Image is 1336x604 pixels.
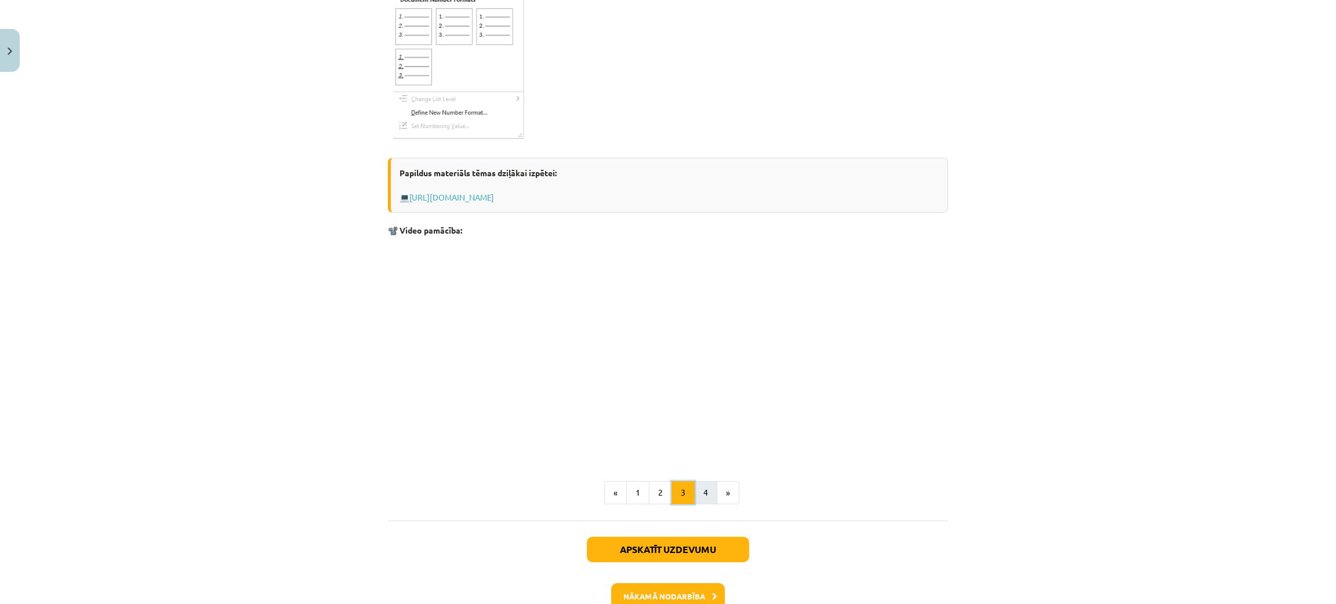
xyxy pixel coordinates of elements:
button: « [604,481,627,504]
div: 💻 [388,158,948,213]
nav: Page navigation example [388,481,948,504]
a: [URL][DOMAIN_NAME] [409,192,494,202]
button: » [717,481,739,504]
button: 1 [626,481,649,504]
button: 2 [649,481,672,504]
strong: 📽️ Video pamācība: [388,225,462,235]
img: icon-close-lesson-0947bae3869378f0d4975bcd49f059093ad1ed9edebbc8119c70593378902aed.svg [8,48,12,55]
strong: Papildus materiāls tēmas dziļākai izpētei: [400,168,557,178]
button: 3 [671,481,695,504]
button: Apskatīt uzdevumu [587,537,749,562]
button: 4 [694,481,717,504]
